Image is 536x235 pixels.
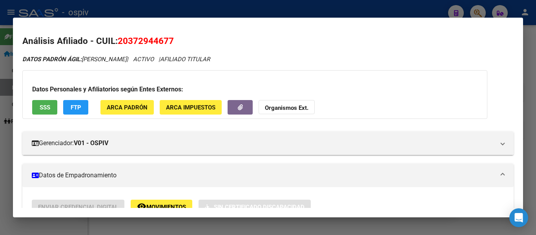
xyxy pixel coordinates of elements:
[38,204,118,211] span: Enviar Credencial Digital
[22,56,127,63] span: [PERSON_NAME]
[160,56,210,63] span: AFILIADO TITULAR
[137,202,146,211] mat-icon: remove_red_eye
[63,100,88,115] button: FTP
[32,171,495,180] mat-panel-title: Datos de Empadronamiento
[118,36,174,46] span: 20372944677
[22,164,514,187] mat-expansion-panel-header: Datos de Empadronamiento
[32,200,124,214] button: Enviar Credencial Digital
[22,131,514,155] mat-expansion-panel-header: Gerenciador:V01 - OSPIV
[71,104,81,111] span: FTP
[32,100,57,115] button: SSS
[22,35,514,48] h2: Análisis Afiliado - CUIL:
[74,138,108,148] strong: V01 - OSPIV
[259,100,315,115] button: Organismos Ext.
[166,104,215,111] span: ARCA Impuestos
[509,208,528,227] div: Open Intercom Messenger
[146,204,186,211] span: Movimientos
[107,104,148,111] span: ARCA Padrón
[214,204,304,211] span: Sin Certificado Discapacidad
[131,200,192,214] button: Movimientos
[199,200,311,214] button: Sin Certificado Discapacidad
[22,56,210,63] i: | ACTIVO |
[160,100,222,115] button: ARCA Impuestos
[265,104,308,111] strong: Organismos Ext.
[40,104,50,111] span: SSS
[32,138,495,148] mat-panel-title: Gerenciador:
[100,100,154,115] button: ARCA Padrón
[32,85,478,94] h3: Datos Personales y Afiliatorios según Entes Externos:
[22,56,82,63] strong: DATOS PADRÓN ÁGIL:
